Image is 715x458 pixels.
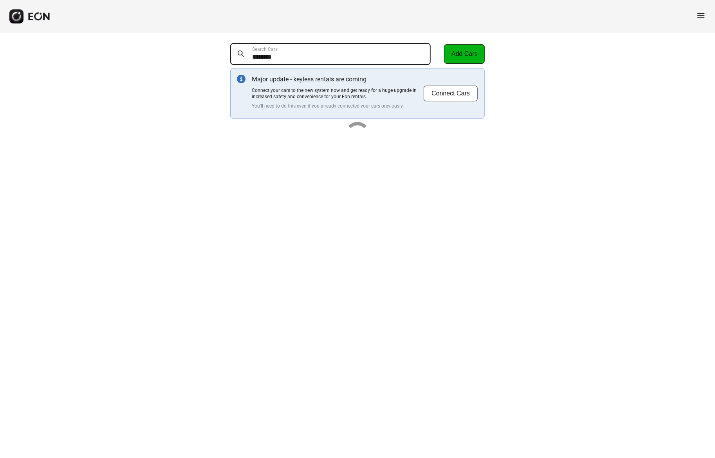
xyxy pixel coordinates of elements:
[252,87,423,100] p: Connect your cars to the new system now and get ready for a huge upgrade in increased safety and ...
[696,11,706,20] span: menu
[252,75,423,84] p: Major update - keyless rentals are coming
[252,103,423,109] p: You'll need to do this even if you already connected your cars previously.
[252,46,278,52] label: Search Cars
[423,85,478,102] button: Connect Cars
[444,44,485,64] button: Add Cars
[237,75,246,83] img: info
